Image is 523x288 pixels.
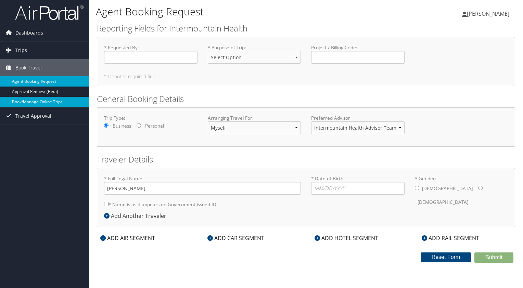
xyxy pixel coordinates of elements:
[97,234,158,242] div: ADD AIR SEGMENT
[97,93,515,105] h2: General Booking Details
[104,198,218,211] label: * Name is as it appears on Government issued ID.
[478,186,483,190] input: * Gender:[DEMOGRAPHIC_DATA][DEMOGRAPHIC_DATA]
[311,175,405,195] label: * Date of Birth:
[311,115,405,121] label: Preferred Advisor
[418,234,483,242] div: ADD RAIL SEGMENT
[15,42,27,59] span: Trips
[97,23,515,34] h2: Reporting Fields for Intermountain Health
[104,212,170,220] div: Add Another Traveler
[208,44,301,69] label: * Purpose of Trip :
[415,186,419,190] input: * Gender:[DEMOGRAPHIC_DATA][DEMOGRAPHIC_DATA]
[311,234,382,242] div: ADD HOTEL SEGMENT
[104,51,197,64] input: * Requested By:
[104,182,301,195] input: * Full Legal Name
[15,4,84,21] img: airportal-logo.png
[311,51,405,64] input: Project / Billing Code:
[208,51,301,64] select: * Purpose of Trip:
[311,182,405,195] input: * Date of Birth:
[311,44,405,64] label: Project / Billing Code :
[15,24,43,41] span: Dashboards
[104,202,109,206] input: * Name is as it appears on Government issued ID.
[97,154,515,165] h2: Traveler Details
[104,115,197,121] label: Trip Type:
[104,44,197,64] label: * Requested By :
[113,122,131,129] label: Business
[15,59,42,76] span: Book Travel
[145,122,164,129] label: Personal
[104,74,508,79] h5: * Denotes required field
[415,175,508,209] label: * Gender:
[204,234,268,242] div: ADD CAR SEGMENT
[462,3,516,24] a: [PERSON_NAME]
[418,196,468,209] label: [DEMOGRAPHIC_DATA]
[467,10,509,17] span: [PERSON_NAME]
[104,175,301,195] label: * Full Legal Name
[208,115,301,121] label: Arranging Travel For:
[15,107,51,125] span: Travel Approval
[474,252,513,263] button: Submit
[96,4,376,19] h1: Agent Booking Request
[421,252,471,262] button: Reset Form
[422,182,473,195] label: [DEMOGRAPHIC_DATA]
